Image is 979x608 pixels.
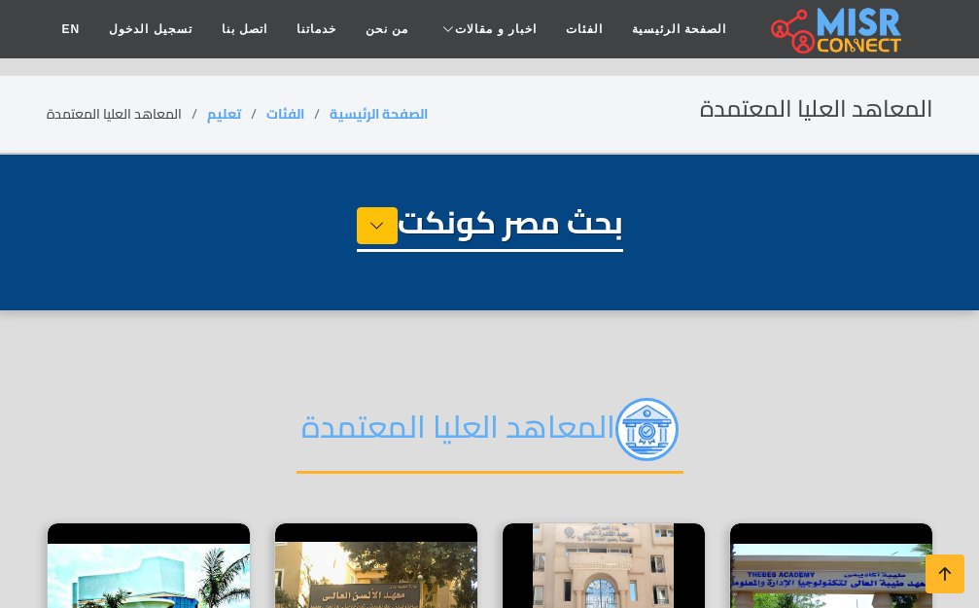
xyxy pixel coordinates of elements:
h1: بحث مصر كونكت [357,203,623,252]
img: FbDy15iPXxA2RZqtQvVH.webp [615,398,679,461]
li: المعاهد العليا المعتمدة [47,104,207,125]
a: تسجيل الدخول [94,11,206,48]
a: EN [48,11,95,48]
a: الفئات [551,11,617,48]
a: الصفحة الرئيسية [330,101,428,126]
a: اتصل بنا [207,11,282,48]
h2: المعاهد العليا المعتمدة [700,95,933,124]
a: الفئات [266,101,304,126]
span: اخبار و مقالات [455,20,537,38]
a: تعليم [207,101,241,126]
a: من نحن [351,11,423,48]
a: خدماتنا [282,11,351,48]
a: الصفحة الرئيسية [617,11,741,48]
a: اخبار و مقالات [423,11,551,48]
h2: المعاهد العليا المعتمدة [297,398,683,474]
img: main.misr_connect [771,5,901,54]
